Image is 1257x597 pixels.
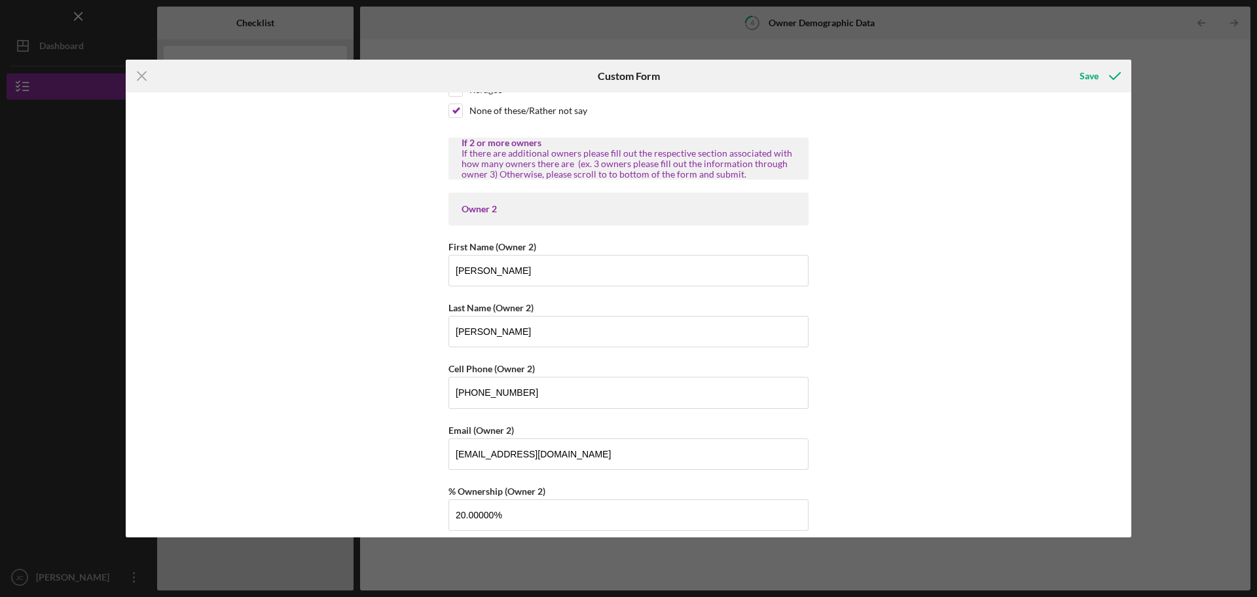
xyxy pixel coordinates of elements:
[462,148,795,180] div: If there are additional owners please fill out the respective section associated with how many ow...
[448,241,536,252] label: First Name (Owner 2)
[448,486,545,497] label: % Ownership (Owner 2)
[448,302,534,313] label: Last Name (Owner 2)
[1080,63,1099,89] div: Save
[462,138,795,148] div: If 2 or more owners
[469,104,587,117] label: None of these/Rather not say
[462,204,795,214] div: Owner 2
[598,70,660,82] h6: Custom Form
[448,425,514,436] label: Email (Owner 2)
[448,363,535,374] label: Cell Phone (Owner 2)
[1066,63,1131,89] button: Save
